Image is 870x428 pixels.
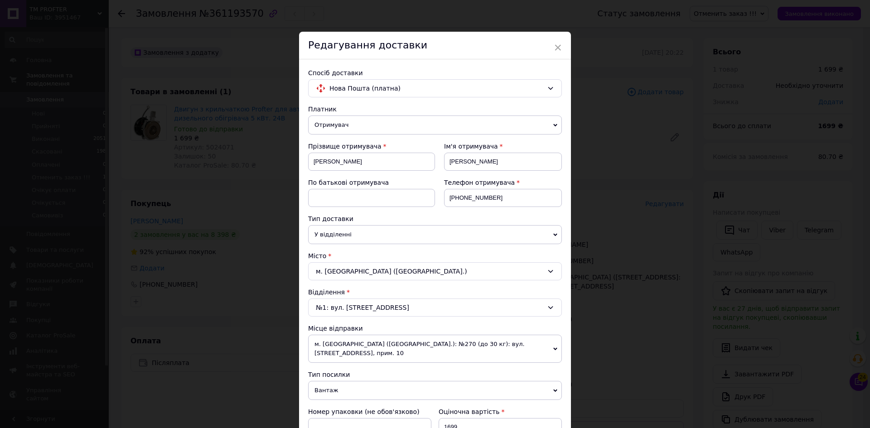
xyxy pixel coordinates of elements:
[308,371,350,378] span: Тип посилки
[444,189,562,207] input: +380
[308,381,562,400] span: Вантаж
[308,251,562,260] div: Місто
[308,262,562,280] div: м. [GEOGRAPHIC_DATA] ([GEOGRAPHIC_DATA].)
[308,115,562,135] span: Отримувач
[308,179,389,186] span: По батькові отримувача
[308,215,353,222] span: Тип доставки
[308,325,363,332] span: Місце відправки
[444,143,498,150] span: Ім'я отримувача
[308,288,562,297] div: Відділення
[299,32,571,59] div: Редагування доставки
[308,407,431,416] div: Номер упаковки (не обов'язково)
[439,407,562,416] div: Оціночна вартість
[308,106,337,113] span: Платник
[554,40,562,55] span: ×
[308,68,562,77] div: Спосіб доставки
[308,335,562,363] span: м. [GEOGRAPHIC_DATA] ([GEOGRAPHIC_DATA].): №270 (до 30 кг): вул. [STREET_ADDRESS], прим. 10
[308,298,562,317] div: №1: вул. [STREET_ADDRESS]
[329,83,543,93] span: Нова Пошта (платна)
[308,143,382,150] span: Прізвище отримувача
[444,179,515,186] span: Телефон отримувача
[308,225,562,244] span: У відділенні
